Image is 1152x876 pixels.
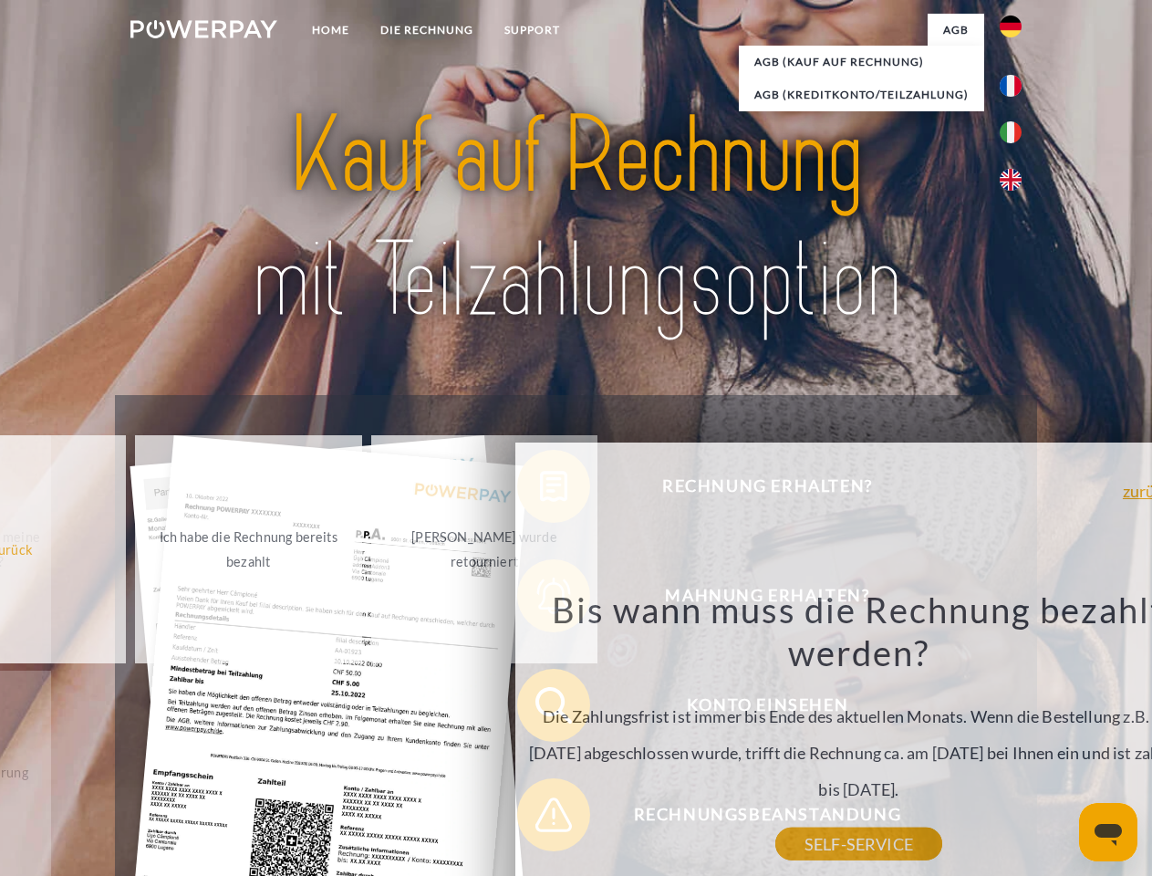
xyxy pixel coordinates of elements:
[1000,169,1022,191] img: en
[1079,803,1137,861] iframe: Schaltfläche zum Öffnen des Messaging-Fensters
[739,46,984,78] a: AGB (Kauf auf Rechnung)
[1000,121,1022,143] img: it
[296,14,365,47] a: Home
[739,78,984,111] a: AGB (Kreditkonto/Teilzahlung)
[928,14,984,47] a: agb
[174,88,978,349] img: title-powerpay_de.svg
[365,14,489,47] a: DIE RECHNUNG
[489,14,576,47] a: SUPPORT
[382,525,587,574] div: [PERSON_NAME] wurde retourniert
[130,20,277,38] img: logo-powerpay-white.svg
[775,828,942,860] a: SELF-SERVICE
[1000,75,1022,97] img: fr
[146,525,351,574] div: Ich habe die Rechnung bereits bezahlt
[1000,16,1022,37] img: de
